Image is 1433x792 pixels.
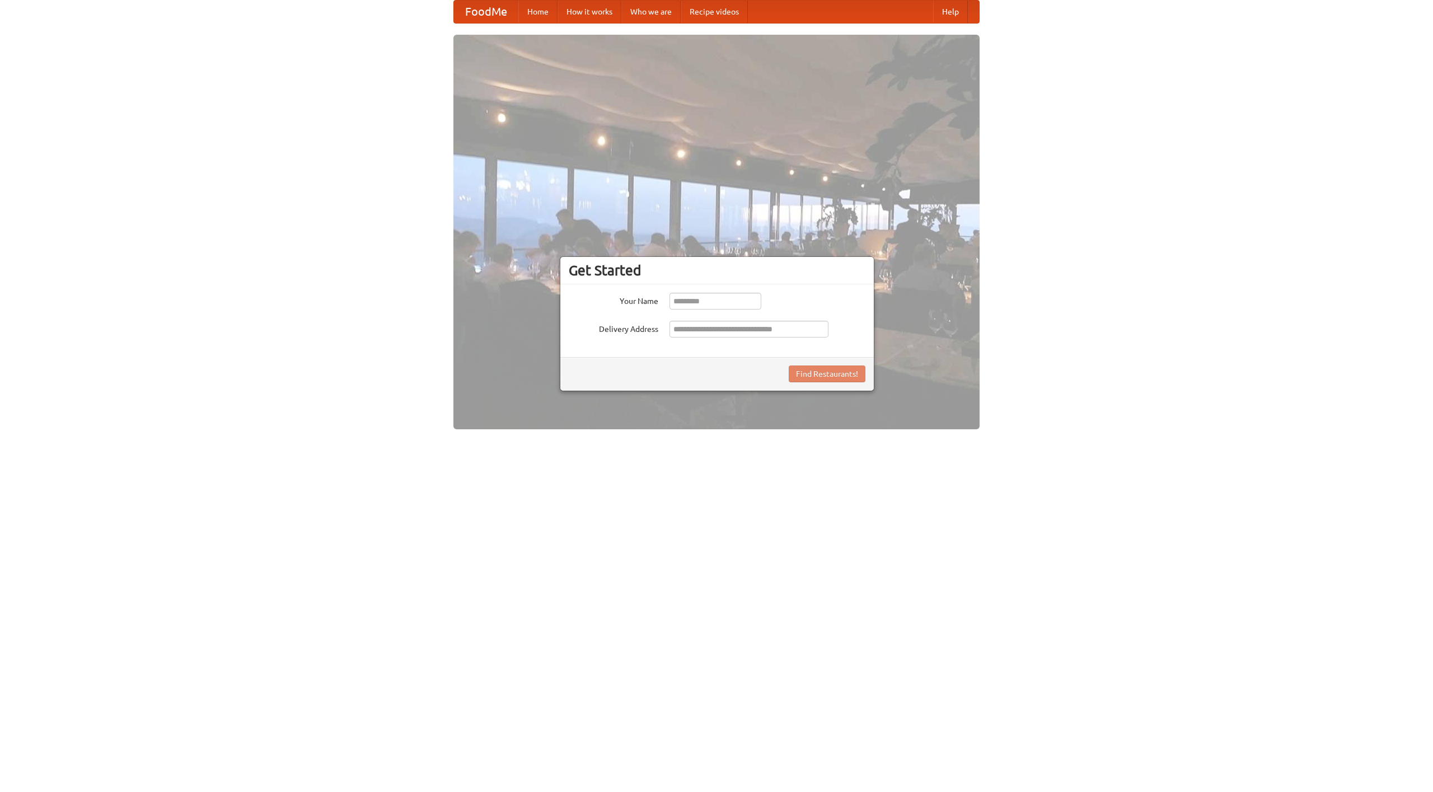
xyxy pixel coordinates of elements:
a: How it works [558,1,621,23]
a: Recipe videos [681,1,748,23]
label: Delivery Address [569,321,658,335]
a: Who we are [621,1,681,23]
h3: Get Started [569,262,865,279]
a: FoodMe [454,1,518,23]
button: Find Restaurants! [789,365,865,382]
a: Home [518,1,558,23]
a: Help [933,1,968,23]
label: Your Name [569,293,658,307]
